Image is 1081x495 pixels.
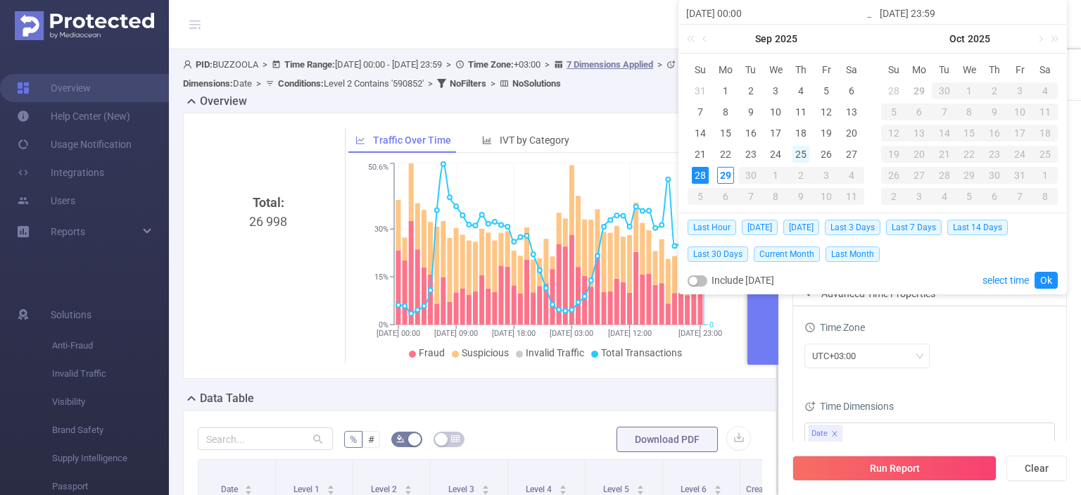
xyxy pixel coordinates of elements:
td: October 2, 2025 [788,165,814,186]
td: October 19, 2025 [881,144,906,165]
div: 8 [957,104,982,120]
span: We [957,63,982,76]
div: Include [DATE] [688,267,774,294]
div: 20 [906,146,932,163]
b: PID: [196,59,213,70]
b: No Filters [450,78,486,89]
td: October 22, 2025 [957,144,982,165]
div: 11 [839,188,864,205]
td: September 30, 2025 [932,80,957,101]
div: 5 [957,188,982,205]
div: 29 [911,82,928,99]
span: Last 30 Days [688,246,748,262]
a: Ok [1035,272,1058,289]
i: icon: bg-colors [396,434,405,443]
span: Traffic Over Time [373,134,451,146]
a: Usage Notification [17,130,132,158]
span: Last 14 Days [947,220,1008,235]
div: 31 [692,82,709,99]
tspan: [DATE] 18:00 [492,329,536,338]
span: Solutions [51,301,91,329]
span: Brand Safety [52,416,169,444]
td: September 21, 2025 [688,144,713,165]
b: Time Zone: [468,59,514,70]
span: [DATE] [783,220,819,235]
div: 5 [881,104,906,120]
div: 3 [1007,82,1032,99]
div: 4 [1032,82,1058,99]
div: 7 [932,104,957,120]
div: 19 [881,146,906,163]
div: UTC+03:00 [812,344,866,368]
th: Fri [1007,59,1032,80]
td: September 8, 2025 [713,101,738,123]
td: September 29, 2025 [713,165,738,186]
td: September 26, 2025 [814,144,839,165]
th: Sat [839,59,864,80]
button: Download PDF [617,427,718,452]
h2: Data Table [200,390,254,407]
div: 28 [692,167,709,184]
td: October 27, 2025 [906,165,932,186]
i: icon: caret-up [559,483,567,487]
div: 8 [717,104,734,120]
td: October 7, 2025 [738,186,764,207]
td: November 3, 2025 [906,186,932,207]
div: 30 [738,167,764,184]
td: September 25, 2025 [788,144,814,165]
td: September 4, 2025 [788,80,814,101]
td: November 8, 2025 [1032,186,1058,207]
td: September 28, 2025 [688,165,713,186]
div: 26 998 [203,193,334,430]
td: October 6, 2025 [713,186,738,207]
span: Su [881,63,906,76]
div: 17 [767,125,784,142]
div: 28 [885,82,902,99]
span: Mo [713,63,738,76]
td: October 10, 2025 [814,186,839,207]
span: Th [788,63,814,76]
td: October 8, 2025 [957,101,982,123]
div: 7 [692,104,709,120]
td: November 6, 2025 [982,186,1007,207]
td: October 8, 2025 [764,186,789,207]
td: September 6, 2025 [839,80,864,101]
div: 3 [767,82,784,99]
tspan: 0 [709,320,714,330]
td: October 25, 2025 [1032,144,1058,165]
td: October 29, 2025 [957,165,982,186]
div: 24 [767,146,784,163]
td: October 11, 2025 [839,186,864,207]
div: 3 [814,167,839,184]
a: Users [17,187,75,215]
td: October 11, 2025 [1032,101,1058,123]
div: 18 [1032,125,1058,142]
td: September 27, 2025 [839,144,864,165]
span: Invalid Traffic [52,360,169,388]
td: October 10, 2025 [1007,101,1032,123]
td: November 2, 2025 [881,186,906,207]
tspan: 50.6% [368,163,388,173]
td: September 5, 2025 [814,80,839,101]
td: September 29, 2025 [906,80,932,101]
span: Time Zone [804,322,865,333]
td: October 4, 2025 [839,165,864,186]
td: October 24, 2025 [1007,144,1032,165]
i: icon: caret-up [404,483,412,487]
div: 6 [982,188,1007,205]
td: September 11, 2025 [788,101,814,123]
td: September 20, 2025 [839,123,864,144]
td: September 9, 2025 [738,101,764,123]
div: 11 [792,104,809,120]
div: 6 [843,82,860,99]
div: 9 [788,188,814,205]
td: October 3, 2025 [1007,80,1032,101]
div: 15 [717,125,734,142]
div: 21 [692,146,709,163]
div: 14 [932,125,957,142]
div: 19 [818,125,835,142]
div: 31 [1007,167,1032,184]
span: IVT by Category [500,134,569,146]
td: September 14, 2025 [688,123,713,144]
span: Tu [932,63,957,76]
